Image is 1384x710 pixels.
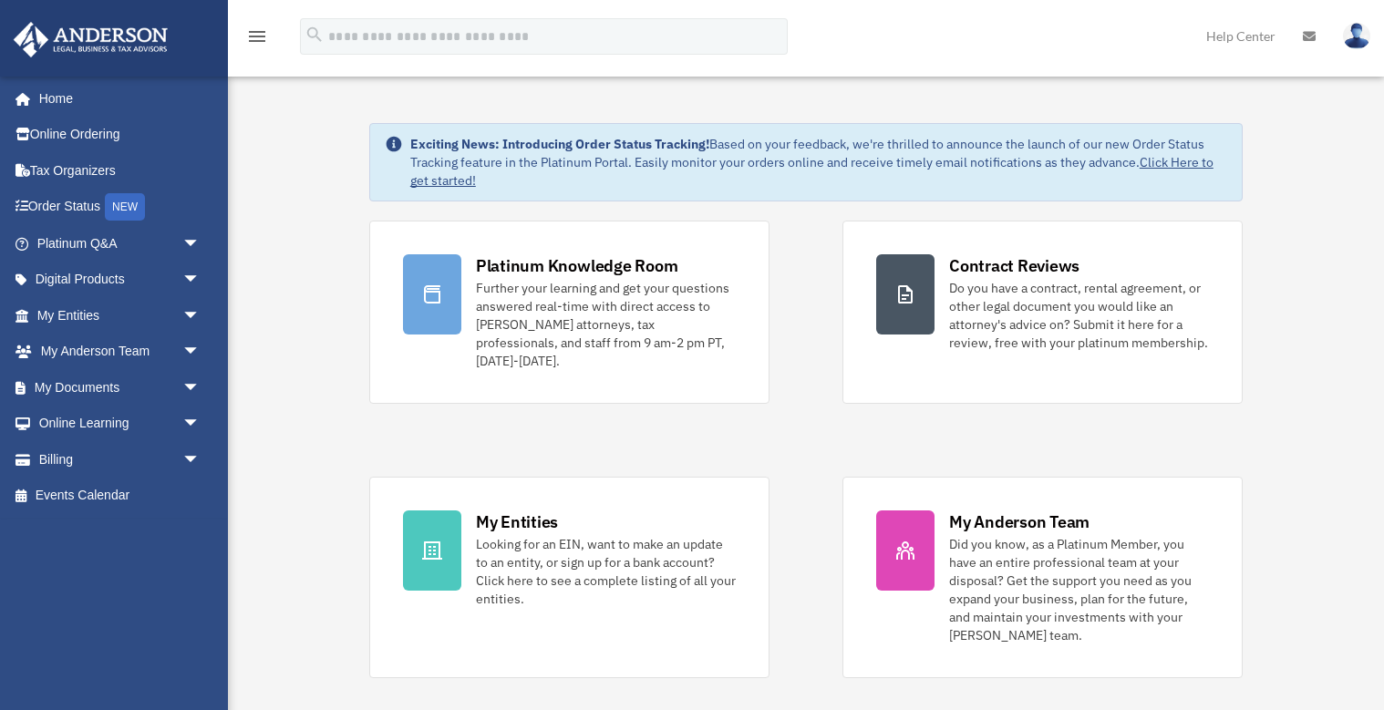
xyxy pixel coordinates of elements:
[182,441,219,478] span: arrow_drop_down
[305,25,325,45] i: search
[369,221,769,404] a: Platinum Knowledge Room Further your learning and get your questions answered real-time with dire...
[410,136,709,152] strong: Exciting News: Introducing Order Status Tracking!
[410,135,1227,190] div: Based on your feedback, we're thrilled to announce the launch of our new Order Status Tracking fe...
[13,297,228,334] a: My Entitiesarrow_drop_down
[13,478,228,514] a: Events Calendar
[8,22,173,57] img: Anderson Advisors Platinum Portal
[246,32,268,47] a: menu
[949,254,1079,277] div: Contract Reviews
[182,297,219,334] span: arrow_drop_down
[13,189,228,226] a: Order StatusNEW
[476,279,736,370] div: Further your learning and get your questions answered real-time with direct access to [PERSON_NAM...
[182,334,219,371] span: arrow_drop_down
[182,369,219,406] span: arrow_drop_down
[13,369,228,406] a: My Documentsarrow_drop_down
[13,152,228,189] a: Tax Organizers
[949,510,1090,533] div: My Anderson Team
[13,334,228,370] a: My Anderson Teamarrow_drop_down
[842,221,1243,404] a: Contract Reviews Do you have a contract, rental agreement, or other legal document you would like...
[476,535,736,608] div: Looking for an EIN, want to make an update to an entity, or sign up for a bank account? Click her...
[13,80,219,117] a: Home
[1343,23,1370,49] img: User Pic
[476,510,558,533] div: My Entities
[13,406,228,442] a: Online Learningarrow_drop_down
[949,535,1209,644] div: Did you know, as a Platinum Member, you have an entire professional team at your disposal? Get th...
[13,117,228,153] a: Online Ordering
[13,225,228,262] a: Platinum Q&Aarrow_drop_down
[949,279,1209,352] div: Do you have a contract, rental agreement, or other legal document you would like an attorney's ad...
[13,262,228,298] a: Digital Productsarrow_drop_down
[105,193,145,221] div: NEW
[842,477,1243,678] a: My Anderson Team Did you know, as a Platinum Member, you have an entire professional team at your...
[476,254,678,277] div: Platinum Knowledge Room
[13,441,228,478] a: Billingarrow_drop_down
[182,262,219,299] span: arrow_drop_down
[182,225,219,262] span: arrow_drop_down
[182,406,219,443] span: arrow_drop_down
[410,154,1214,189] a: Click Here to get started!
[369,477,769,678] a: My Entities Looking for an EIN, want to make an update to an entity, or sign up for a bank accoun...
[246,26,268,47] i: menu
